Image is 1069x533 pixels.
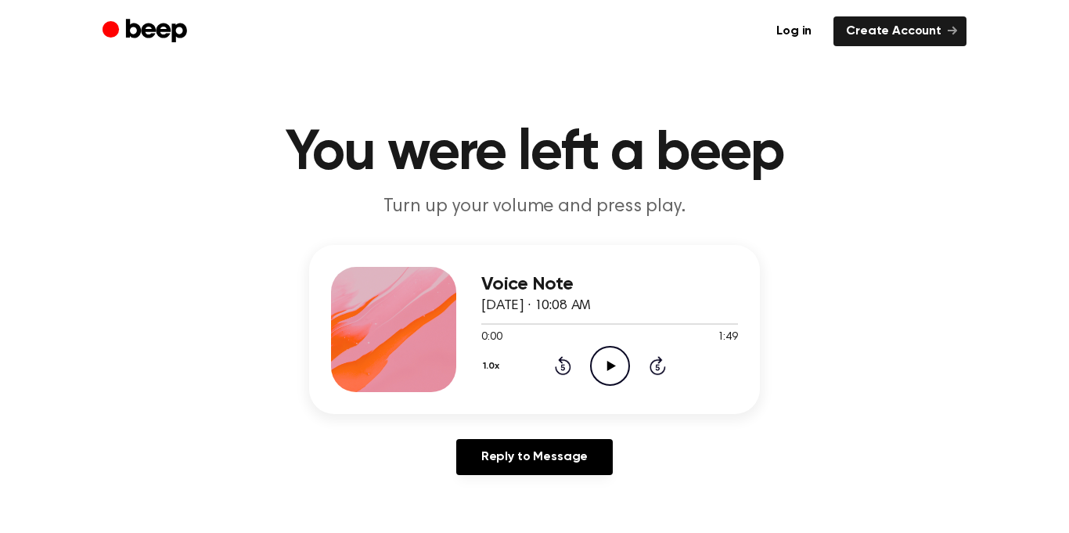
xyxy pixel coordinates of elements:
button: 1.0x [481,353,506,380]
h1: You were left a beep [134,125,935,182]
a: Reply to Message [456,439,613,475]
span: 1:49 [718,330,738,346]
span: 0:00 [481,330,502,346]
a: Create Account [833,16,966,46]
a: Log in [764,16,824,46]
a: Beep [103,16,191,47]
span: [DATE] · 10:08 AM [481,299,591,313]
p: Turn up your volume and press play. [234,194,835,220]
h3: Voice Note [481,274,738,295]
